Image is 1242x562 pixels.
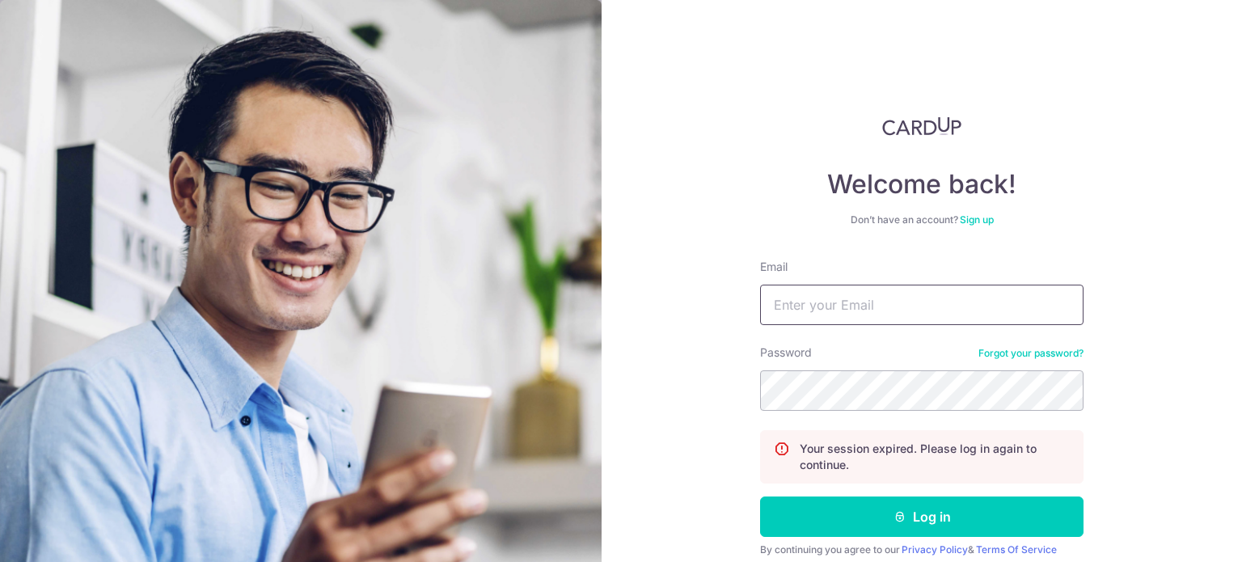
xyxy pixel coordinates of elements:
[760,168,1084,201] h4: Welcome back!
[960,213,994,226] a: Sign up
[760,543,1084,556] div: By continuing you agree to our &
[36,11,70,26] span: Help
[976,543,1057,556] a: Terms Of Service
[760,285,1084,325] input: Enter your Email
[978,347,1084,360] a: Forgot your password?
[760,497,1084,537] button: Log in
[760,344,812,361] label: Password
[902,543,968,556] a: Privacy Policy
[760,259,788,275] label: Email
[800,441,1070,473] p: Your session expired. Please log in again to continue.
[760,213,1084,226] div: Don’t have an account?
[882,116,961,136] img: CardUp Logo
